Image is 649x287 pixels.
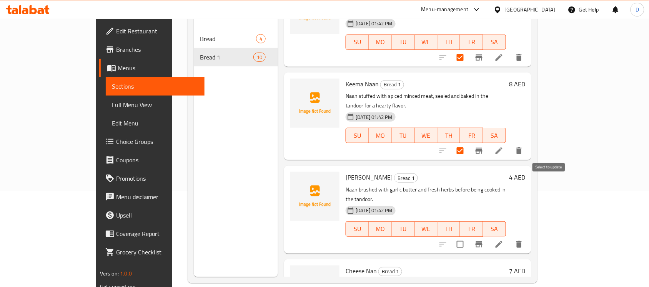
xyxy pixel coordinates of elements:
span: Coupons [116,155,198,165]
a: Grocery Checklist [99,243,205,261]
span: TU [395,223,411,234]
a: Edit Restaurant [99,22,205,40]
button: MO [369,35,392,50]
span: SA [486,130,503,141]
a: Menu disclaimer [99,188,205,206]
span: WE [418,130,434,141]
span: [DATE] 01:42 PM [353,207,395,214]
span: Upsell [116,211,198,220]
h6: 8 AED [509,79,525,89]
p: Naan stuffed with spiced minced meat, sealed and baked in the tandoor for a hearty flavor. [346,91,506,111]
span: D [636,5,639,14]
span: FR [463,36,480,48]
a: Sections [106,77,205,96]
img: Keema Naan [290,79,339,128]
span: TU [395,130,411,141]
button: SA [483,35,506,50]
div: Menu-management [421,5,469,14]
button: delete [510,235,528,254]
span: 1.0.0 [120,269,132,279]
span: TH [441,130,457,141]
a: Upsell [99,206,205,224]
span: Select to update [452,143,468,159]
a: Edit menu item [494,240,504,249]
span: [DATE] 01:42 PM [353,114,395,121]
div: Bread4 [194,30,278,48]
button: TU [392,221,414,237]
span: Bread [200,34,256,43]
a: Full Menu View [106,96,205,114]
span: SA [486,223,503,234]
span: Bread 1 [379,267,402,276]
a: Edit menu item [494,146,504,155]
span: MO [372,223,389,234]
button: TH [438,35,460,50]
span: Menus [118,63,198,73]
span: SU [349,36,366,48]
span: Bread 1 [381,80,404,89]
span: [PERSON_NAME] [346,172,393,183]
button: Branch-specific-item [470,235,488,254]
span: Menu disclaimer [116,192,198,201]
span: Keema Naan [346,78,379,90]
button: SU [346,221,369,237]
span: WE [418,36,434,48]
span: WE [418,223,434,234]
span: SU [349,223,366,234]
button: WE [415,128,438,143]
button: MO [369,221,392,237]
span: Cheese Nan [346,265,377,277]
button: FR [460,128,483,143]
button: TU [392,35,414,50]
a: Coverage Report [99,224,205,243]
span: Bread 1 [200,53,253,62]
span: MO [372,36,389,48]
img: Garlic Naan [290,172,339,221]
button: SA [483,128,506,143]
span: MO [372,130,389,141]
span: 10 [254,54,265,61]
span: [DATE] 01:42 PM [353,20,395,27]
span: TH [441,36,457,48]
span: Edit Menu [112,119,198,128]
button: TU [392,128,414,143]
span: FR [463,223,480,234]
button: SU [346,35,369,50]
a: Edit menu item [494,53,504,62]
button: Branch-specific-item [470,142,488,160]
span: Full Menu View [112,100,198,109]
span: Select to update [452,49,468,66]
div: Bread 110 [194,48,278,66]
a: Menus [99,59,205,77]
span: Promotions [116,174,198,183]
button: TH [438,128,460,143]
h6: 7 AED [509,266,525,276]
div: Bread 1 [380,80,404,89]
div: Bread 1 [378,267,402,276]
button: FR [460,221,483,237]
span: Edit Restaurant [116,26,198,36]
button: Branch-specific-item [470,48,488,67]
span: Choice Groups [116,137,198,146]
span: Coverage Report [116,229,198,238]
button: delete [510,142,528,160]
button: SU [346,128,369,143]
h6: 4 AED [509,172,525,183]
button: delete [510,48,528,67]
button: FR [460,35,483,50]
div: [GEOGRAPHIC_DATA] [505,5,556,14]
span: SU [349,130,366,141]
span: 4 [256,35,265,43]
a: Promotions [99,169,205,188]
button: WE [415,221,438,237]
span: TH [441,223,457,234]
a: Coupons [99,151,205,169]
span: SA [486,36,503,48]
span: Grocery Checklist [116,247,198,257]
button: MO [369,128,392,143]
a: Edit Menu [106,114,205,132]
button: TH [438,221,460,237]
a: Branches [99,40,205,59]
